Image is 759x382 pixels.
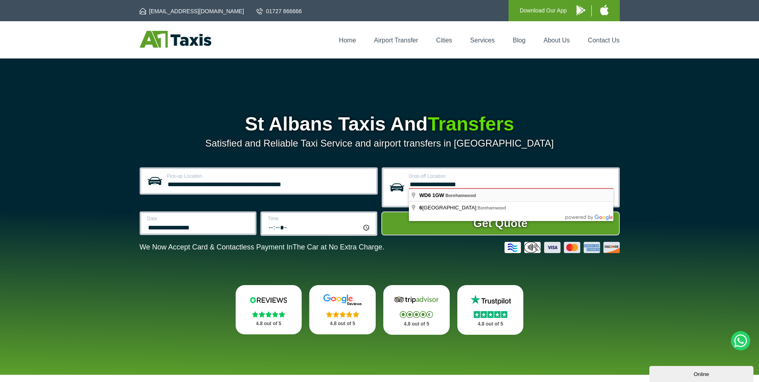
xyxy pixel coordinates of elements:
[428,113,514,135] span: Transfers
[140,138,620,149] p: Satisfied and Reliable Taxi Service and airport transfers in [GEOGRAPHIC_DATA]
[318,319,367,329] p: 4.8 out of 5
[400,311,433,318] img: Stars
[140,7,244,15] a: [EMAIL_ADDRESS][DOMAIN_NAME]
[236,285,302,334] a: Reviews.io Stars 4.8 out of 5
[256,7,302,15] a: 01727 866666
[393,294,441,306] img: Tripadvisor
[147,216,250,221] label: Date
[392,319,441,329] p: 4.8 out of 5
[470,37,495,44] a: Services
[244,294,292,306] img: Reviews.io
[520,6,567,16] p: Download Our App
[474,311,507,318] img: Stars
[466,319,515,329] p: 4.8 out of 5
[374,37,418,44] a: Airport Transfer
[419,205,422,211] span: 6
[505,242,620,253] img: Credit And Debit Cards
[600,5,609,15] img: A1 Taxis iPhone App
[457,285,524,335] a: Trustpilot Stars 4.8 out of 5
[292,243,384,251] span: The Car at No Extra Charge.
[140,31,211,48] img: A1 Taxis St Albans LTD
[268,216,371,221] label: Time
[339,37,356,44] a: Home
[140,243,385,251] p: We Now Accept Card & Contactless Payment In
[326,311,359,318] img: Stars
[252,311,285,318] img: Stars
[419,192,444,198] span: WD6 1GW
[544,37,570,44] a: About Us
[409,188,613,201] label: This field is required.
[577,5,585,15] img: A1 Taxis Android App
[381,211,620,235] button: Get Quote
[445,193,476,198] span: Borehamwood
[140,115,620,134] h1: St Albans Taxis And
[383,285,450,335] a: Tripadvisor Stars 4.8 out of 5
[167,174,371,179] label: Pick-up Location
[467,294,515,306] img: Trustpilot
[244,319,293,329] p: 4.8 out of 5
[309,285,376,334] a: Google Stars 4.8 out of 5
[318,294,366,306] img: Google
[513,37,525,44] a: Blog
[478,205,506,210] span: Borehamwood
[419,205,478,211] span: [GEOGRAPHIC_DATA]
[649,364,755,382] iframe: chat widget
[588,37,619,44] a: Contact Us
[409,174,613,179] label: Drop-off Location
[436,37,452,44] a: Cities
